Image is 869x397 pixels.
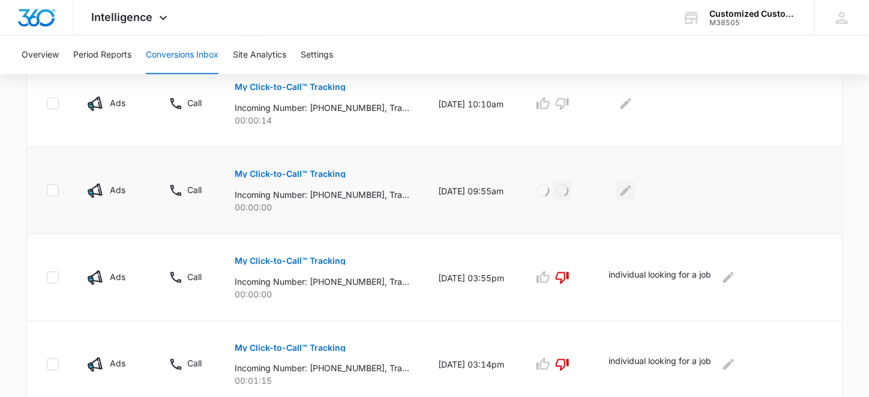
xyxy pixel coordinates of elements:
button: Edit Comments [616,94,636,113]
p: My Click-to-Call™ Tracking [235,257,346,265]
button: My Click-to-Call™ Tracking [235,246,346,275]
p: Ads [110,270,125,283]
button: Edit Comments [719,355,738,374]
p: 00:00:14 [235,114,409,127]
p: 00:00:00 [235,288,409,300]
p: Incoming Number: [PHONE_NUMBER], Tracking Number: [PHONE_NUMBER], Ring To: [PHONE_NUMBER], Caller... [235,275,409,288]
p: Call [187,184,202,196]
p: Ads [110,184,125,196]
p: Incoming Number: [PHONE_NUMBER], Tracking Number: [PHONE_NUMBER], Ring To: [PHONE_NUMBER], Caller... [235,188,409,201]
p: individual looking for a job [609,268,712,287]
button: Edit Comments [616,181,636,200]
p: 00:01:15 [235,375,409,387]
p: Call [187,270,202,283]
p: Call [187,357,202,370]
td: [DATE] 09:55am [424,148,519,234]
p: Incoming Number: [PHONE_NUMBER], Tracking Number: [PHONE_NUMBER], Ring To: [PHONE_NUMBER], Caller... [235,101,409,114]
p: Ads [110,357,125,370]
p: My Click-to-Call™ Tracking [235,344,346,352]
p: individual looking for a job [609,355,712,374]
td: [DATE] 10:10am [424,61,519,148]
p: My Click-to-Call™ Tracking [235,170,346,178]
p: 00:00:00 [235,201,409,213]
p: My Click-to-Call™ Tracking [235,83,346,91]
button: Site Analytics [233,36,286,74]
button: My Click-to-Call™ Tracking [235,73,346,101]
button: Edit Comments [719,268,738,287]
button: My Click-to-Call™ Tracking [235,160,346,188]
p: Ads [110,97,125,109]
p: Call [187,97,202,109]
button: Settings [301,36,333,74]
button: Overview [22,36,59,74]
div: account name [709,9,797,19]
span: Intelligence [92,11,153,23]
button: My Click-to-Call™ Tracking [235,333,346,362]
td: [DATE] 03:55pm [424,234,519,321]
p: Incoming Number: [PHONE_NUMBER], Tracking Number: [PHONE_NUMBER], Ring To: [PHONE_NUMBER], Caller... [235,362,409,375]
button: Period Reports [73,36,131,74]
button: Conversions Inbox [146,36,218,74]
div: account id [709,19,797,27]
